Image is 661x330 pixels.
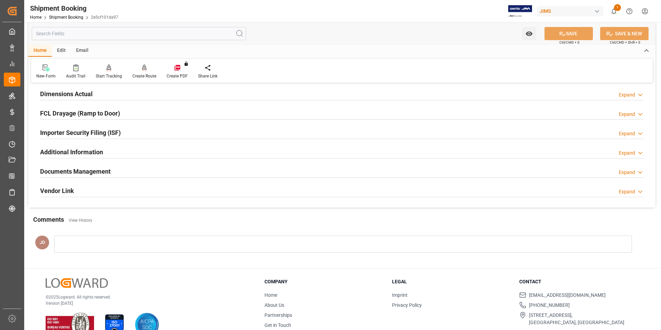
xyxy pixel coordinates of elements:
[619,111,635,118] div: Expand
[619,188,635,195] div: Expand
[132,73,156,79] div: Create Route
[559,40,579,45] span: Ctrl/CMD + S
[619,130,635,137] div: Expand
[264,312,292,318] a: Partnerships
[392,278,511,285] h3: Legal
[619,169,635,176] div: Expand
[46,300,247,306] p: Version [DATE]
[30,3,118,13] div: Shipment Booking
[71,45,94,57] div: Email
[46,294,247,300] p: © 2025 Logward. All rights reserved.
[392,292,408,298] a: Imprint
[264,292,277,298] a: Home
[264,302,284,308] a: About Us
[40,128,121,137] h2: Importer Security Filing (ISF)
[33,215,64,224] h2: Comments
[46,278,108,288] img: Logward Logo
[529,302,570,309] span: [PHONE_NUMBER]
[96,73,122,79] div: Start Tracking
[508,5,532,17] img: Exertis%20JAM%20-%20Email%20Logo.jpg_1722504956.jpg
[40,186,74,195] h2: Vendor Link
[69,218,92,223] a: View History
[264,278,383,285] h3: Company
[49,15,83,20] a: Shipment Booking
[392,302,422,308] a: Privacy Policy
[198,73,217,79] div: Share Link
[28,45,52,57] div: Home
[544,27,593,40] button: SAVE
[40,147,103,157] h2: Additional Information
[40,167,111,176] h2: Documents Management
[600,27,649,40] button: SAVE & NEW
[529,312,624,326] span: [STREET_ADDRESS], [GEOGRAPHIC_DATA], [GEOGRAPHIC_DATA]
[619,91,635,99] div: Expand
[606,3,622,19] button: show 1 new notifications
[622,3,637,19] button: Help Center
[537,6,603,16] div: JIMS
[614,4,621,11] span: 1
[36,73,56,79] div: New Form
[537,4,606,18] button: JIMS
[40,89,93,99] h2: Dimensions Actual
[610,40,640,45] span: Ctrl/CMD + Shift + S
[522,27,536,40] button: open menu
[32,27,246,40] input: Search Fields
[264,322,291,328] a: Get in Touch
[40,109,120,118] h2: FCL Drayage (Ramp to Door)
[529,292,606,299] span: [EMAIL_ADDRESS][DOMAIN_NAME]
[52,45,71,57] div: Edit
[40,240,45,245] span: JD
[619,149,635,157] div: Expand
[66,73,85,79] div: Audit Trail
[30,15,41,20] a: Home
[519,278,638,285] h3: Contact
